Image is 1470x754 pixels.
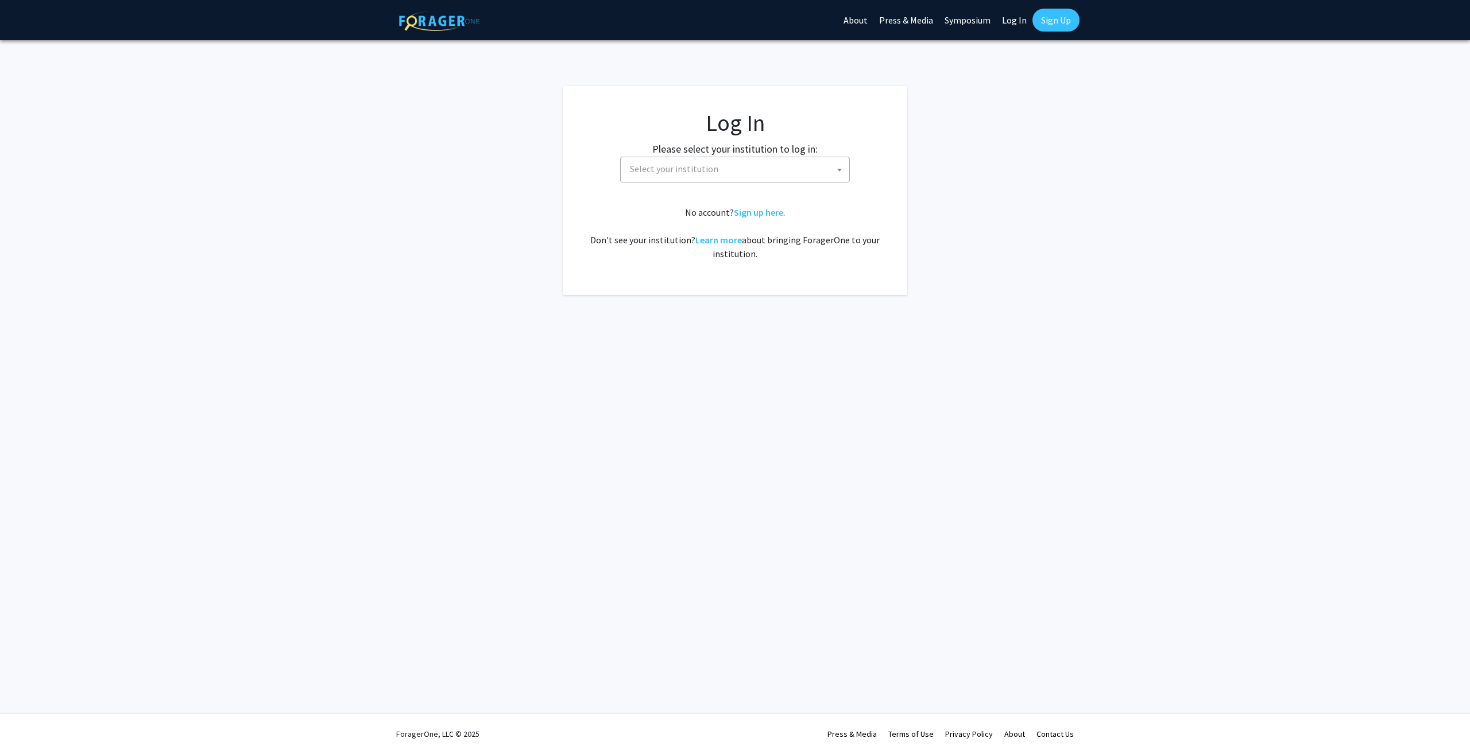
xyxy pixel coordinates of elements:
[1004,729,1025,739] a: About
[396,714,479,754] div: ForagerOne, LLC © 2025
[888,729,934,739] a: Terms of Use
[399,11,479,31] img: ForagerOne Logo
[945,729,993,739] a: Privacy Policy
[625,157,849,181] span: Select your institution
[620,157,850,182] span: Select your institution
[630,163,718,174] span: Select your institution
[1032,9,1080,32] a: Sign Up
[652,141,818,157] label: Please select your institution to log in:
[1036,729,1074,739] a: Contact Us
[586,205,884,261] div: No account? . Don't see your institution? about bringing ForagerOne to your institution.
[695,234,742,246] a: Learn more about bringing ForagerOne to your institution
[827,729,877,739] a: Press & Media
[734,207,783,218] a: Sign up here
[586,109,884,137] h1: Log In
